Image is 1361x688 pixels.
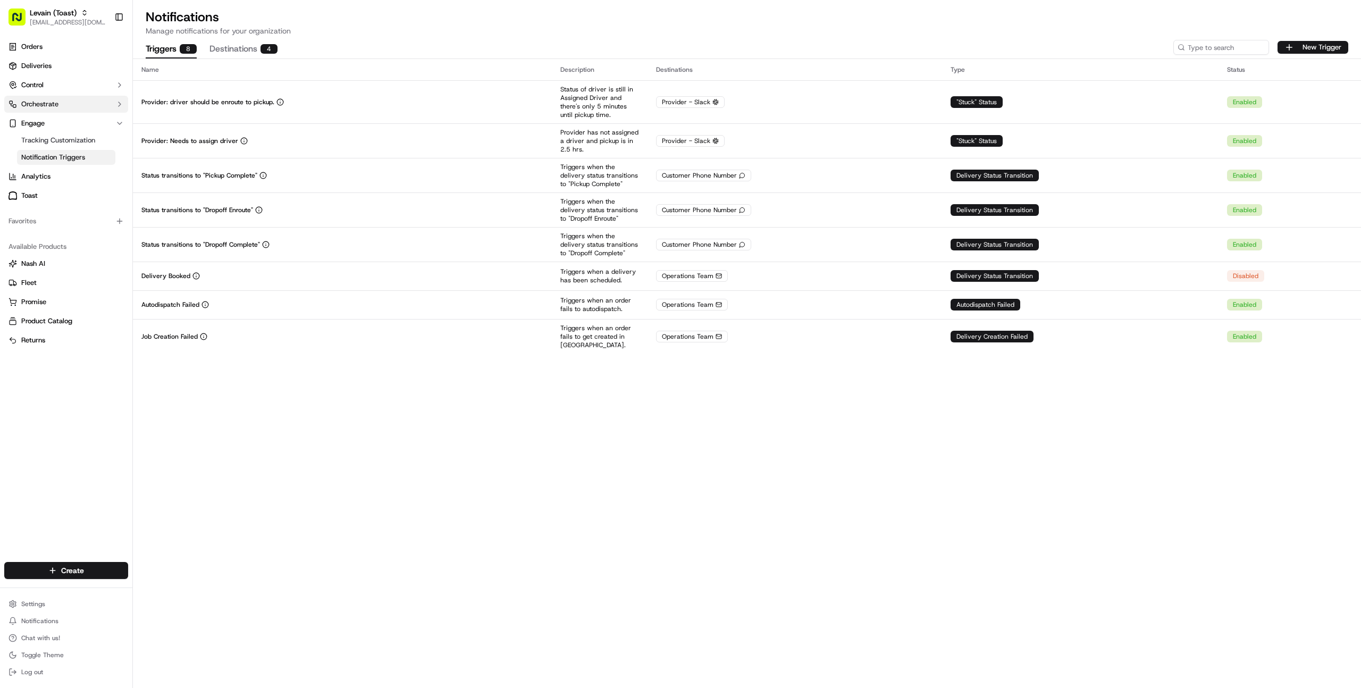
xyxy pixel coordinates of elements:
span: [DATE] [94,165,116,173]
h1: Notifications [146,9,1348,26]
p: Autodispatch Failed [141,300,199,309]
span: Promise [21,297,46,307]
div: Delivery Status Transition [951,204,1039,216]
p: Status transitions to "Dropoff Complete" [141,240,260,249]
p: Status transitions to "Pickup Complete" [141,171,257,180]
div: "Stuck" Status [951,96,1003,108]
div: 8 [180,44,197,54]
button: Destinations [209,40,278,58]
div: Available Products [4,238,128,255]
div: Enabled [1227,204,1262,216]
span: Analytics [21,172,51,181]
a: 💻API Documentation [86,233,175,253]
span: Log out [21,668,43,676]
img: 1736555255976-a54dd68f-1ca7-489b-9aae-adbdc363a1c4 [11,102,30,121]
div: Enabled [1227,331,1262,342]
div: Start new chat [48,102,174,112]
button: Triggers [146,40,197,58]
span: [DATE] [94,194,116,202]
p: Status transitions to "Dropoff Enroute" [141,206,253,214]
div: 4 [261,44,278,54]
div: Delivery Status Transition [951,239,1039,250]
button: Promise [4,293,128,311]
button: Product Catalog [4,313,128,330]
button: Create [4,562,128,579]
button: Chat with us! [4,631,128,645]
div: Status [1227,65,1352,74]
img: Toast logo [9,191,17,199]
span: Settings [21,600,45,608]
div: Provider - Slack [656,135,725,147]
p: Status of driver is still in Assigned Driver and there's only 5 minutes until pickup time. [560,85,639,119]
a: Nash AI [9,259,124,269]
img: Farooq Akhtar [11,183,28,200]
span: Engage [21,119,45,128]
button: Settings [4,597,128,611]
div: "Stuck" Status [951,135,1003,147]
button: Levain (Toast)[EMAIL_ADDRESS][DOMAIN_NAME] [4,4,110,30]
p: Triggers when the delivery status transitions to "Dropoff Enroute" [560,197,639,223]
img: Farooq Akhtar [11,155,28,172]
div: Favorites [4,213,128,230]
span: Nash AI [21,259,45,269]
div: 💻 [90,239,98,247]
input: Type to search [1173,40,1269,55]
button: Start new chat [181,105,194,118]
a: Returns [9,335,124,345]
span: [PERSON_NAME] [33,194,86,202]
div: Disabled [1227,270,1264,282]
a: Tracking Customization [17,133,115,148]
span: Product Catalog [21,316,72,326]
a: Orders [4,38,128,55]
img: Nash [11,11,32,32]
a: Promise [9,297,124,307]
button: Nash AI [4,255,128,272]
div: Customer Phone Number [656,204,751,216]
button: Log out [4,665,128,679]
button: Toggle Theme [4,648,128,662]
button: Control [4,77,128,94]
span: [PERSON_NAME] [33,165,86,173]
div: Enabled [1227,135,1262,147]
span: Toast [21,191,38,200]
div: Operations Team [656,299,728,311]
button: Orchestrate [4,96,128,113]
div: Operations Team [656,270,728,282]
p: Provider has not assigned a driver and pickup is in 2.5 hrs. [560,128,639,154]
span: • [88,165,92,173]
span: • [88,194,92,202]
span: API Documentation [100,238,171,248]
span: Pylon [106,264,129,272]
div: Enabled [1227,299,1262,311]
div: Enabled [1227,170,1262,181]
div: Autodispatch Failed [951,299,1020,311]
span: Create [61,565,84,576]
button: [EMAIL_ADDRESS][DOMAIN_NAME] [30,18,106,27]
button: New Trigger [1278,41,1348,54]
span: Levain (Toast) [30,7,77,18]
div: Enabled [1227,96,1262,108]
div: We're available if you need us! [48,112,146,121]
p: Provider: driver should be enroute to pickup. [141,98,274,106]
div: Customer Phone Number [656,239,751,250]
img: 1736555255976-a54dd68f-1ca7-489b-9aae-adbdc363a1c4 [21,165,30,174]
span: Deliveries [21,61,52,71]
div: Enabled [1227,239,1262,250]
p: Welcome 👋 [11,43,194,60]
p: Triggers when the delivery status transitions to "Pickup Complete" [560,163,639,188]
a: Powered byPylon [75,263,129,272]
p: Delivery Booked [141,272,190,280]
a: Deliveries [4,57,128,74]
span: Fleet [21,278,37,288]
p: Triggers when a delivery has been scheduled. [560,267,639,284]
p: Provider: Needs to assign driver [141,137,238,145]
span: Knowledge Base [21,238,81,248]
p: Manage notifications for your organization [146,26,1348,36]
span: Orchestrate [21,99,58,109]
a: Product Catalog [9,316,124,326]
div: 📗 [11,239,19,247]
img: 1736555255976-a54dd68f-1ca7-489b-9aae-adbdc363a1c4 [21,194,30,203]
div: Destinations [656,65,934,74]
p: Job Creation Failed [141,332,198,341]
